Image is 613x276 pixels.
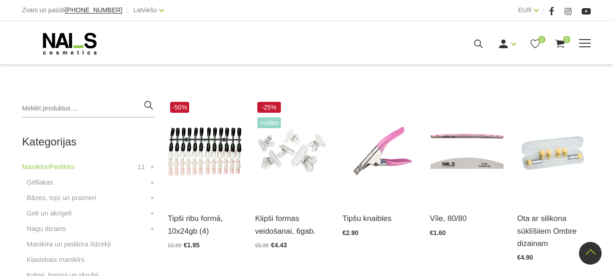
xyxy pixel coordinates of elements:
a: Ota ar silikona sūklīšiiem Ombre dizainam [517,212,591,250]
span: €1.60 [430,229,446,236]
img: Description [168,100,242,201]
span: €4.90 [517,254,533,261]
a: Klasiskais manikīrs [27,254,85,265]
a: Tipšu knaibles [343,212,417,225]
span: | [127,5,129,16]
a: Manikīrs/Pedikīrs [22,161,74,172]
span: 11 [137,161,145,172]
a: Manikīra un pedikīra līdzekļi [27,239,111,250]
span: €1.95 [184,241,200,249]
span: €4.43 [271,241,287,249]
span: +Video [257,117,281,128]
span: 0 [563,36,570,43]
div: Zvani un pasūti [22,5,123,16]
span: -50% [170,102,190,113]
img: Description [343,100,417,201]
img: Klipši perfekta C izliekuma veidošanai.Saturs: 6 gb.... [255,100,329,201]
a: Nagu dizains [27,223,66,234]
a: 0 [530,38,541,50]
span: €3.90 [168,242,181,249]
img: Description [517,100,591,201]
span: [PHONE_NUMBER] [65,6,123,14]
a: 0 [554,38,566,50]
a: Tipši ribu formā, 10x24gb (4) [168,212,242,237]
a: Gēllakas [27,177,53,188]
a: Latviešu [133,5,157,15]
a: Klipši formas veidošanai, 6gab. [255,212,329,237]
a: EUR [518,5,532,15]
span: 0 [538,36,545,43]
span: -25% [257,102,281,113]
img: Ilgi kalpojoša nagu kopšanas vīle 80/80 griti, kas paredzēta dabīgā naga, gēla vai akrila apstrād... [430,100,504,201]
a: + [150,223,154,234]
a: Bāzes, topi un praimeri [27,192,96,203]
a: Vīle, 80/80 [430,212,504,225]
span: €2.90 [343,229,358,236]
h2: Kategorijas [22,136,154,148]
a: + [150,192,154,203]
a: [PHONE_NUMBER] [65,7,123,14]
span: €5.90 [255,242,269,249]
a: Geli un akrigeli [27,208,72,219]
a: + [150,208,154,219]
span: | [543,5,545,16]
a: + [150,161,154,172]
input: Meklēt produktus ... [22,100,154,118]
a: + [150,177,154,188]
